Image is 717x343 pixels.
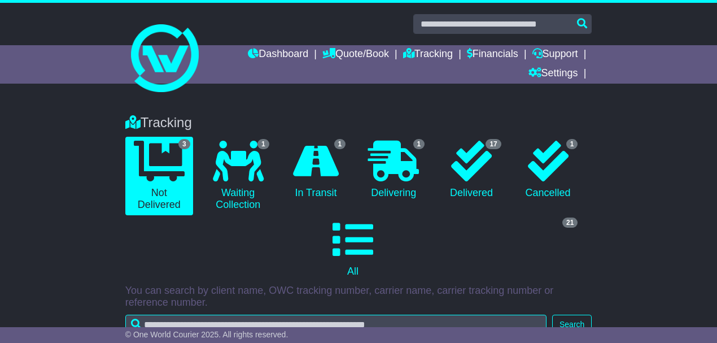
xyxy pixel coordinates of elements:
span: 17 [486,139,501,149]
span: © One World Courier 2025. All rights reserved. [125,330,288,339]
span: 3 [178,139,190,149]
span: 1 [566,139,578,149]
a: Tracking [403,45,453,64]
a: 17 Delivered [439,137,504,203]
button: Search [552,315,592,335]
a: 1 In Transit [283,137,349,203]
a: 21 All [125,215,581,282]
a: 1 Delivering [360,137,427,203]
span: 1 [257,139,269,149]
p: You can search by client name, OWC tracking number, carrier name, carrier tracking number or refe... [125,285,592,309]
a: 3 Not Delivered [125,137,193,215]
a: 1 Cancelled [515,137,581,203]
a: Financials [467,45,518,64]
span: 1 [413,139,425,149]
a: 1 Waiting Collection [204,137,272,215]
a: Dashboard [248,45,308,64]
a: Quote/Book [322,45,389,64]
div: Tracking [120,115,598,131]
a: Support [532,45,578,64]
span: 21 [562,218,578,228]
a: Settings [528,64,578,84]
span: 1 [334,139,346,149]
